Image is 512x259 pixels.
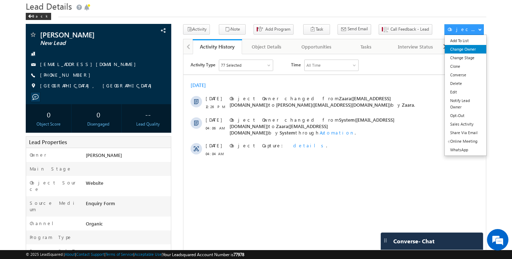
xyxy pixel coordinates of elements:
span: Your Leadsquared Account Number is [163,252,244,257]
span: New Lead [40,40,130,47]
span: 12:26 PM [22,49,44,56]
div: -- [127,108,169,121]
button: Note [219,24,246,35]
span: 04:06 AM [22,71,44,77]
span: Converse - Chat [393,238,434,244]
span: Send Email [348,26,368,32]
button: Activity [183,24,210,35]
span: [PERSON_NAME]([EMAIL_ADDRESS][DOMAIN_NAME]) [93,47,207,54]
span: Object Owner changed from to by . [46,41,232,54]
textarea: Type your message and click 'Submit' [9,66,131,197]
button: Send Email [338,24,371,35]
span: [PERSON_NAME] [40,31,130,38]
span: Add Program [265,26,290,32]
div: Interview Status [397,42,434,51]
div: [DATE] [7,28,30,34]
label: Program Type [30,234,72,240]
div: Organic [84,220,171,230]
span: Automation [136,75,171,81]
img: d_60004797649_company_0_60004797649 [12,37,30,47]
div: . [46,88,268,95]
a: Sales Activity [445,120,486,128]
a: Delete [445,79,486,88]
a: Converse [445,71,486,79]
span: [PHONE_NUMBER] [40,72,94,79]
div: Lead Quality [127,121,169,127]
span: Lead Details [26,0,72,12]
button: Object Actions [444,24,484,35]
div: Enquiry Form [84,200,171,210]
a: Online Meeting [445,137,486,146]
span: Time [108,5,117,16]
label: Owner [30,152,46,158]
span: [DATE] [22,88,38,95]
a: Opportunities [292,39,341,54]
div: Website [84,179,171,189]
button: Add Program [253,24,294,35]
a: Notify Lead Owner [445,96,486,111]
div: Opportunities [297,42,335,51]
div: 77 Selected [38,8,58,14]
div: Leave a message [37,37,120,47]
a: Terms of Service [105,252,133,257]
div: Object Actions [448,26,478,32]
img: carter-drag [383,238,388,243]
div: Minimize live chat window [117,4,134,21]
div: 0 [28,108,70,121]
span: Object Owner changed from to by through . [46,62,211,81]
div: Back [26,13,51,20]
span: © 2025 LeadSquared | | | | | [26,251,244,258]
button: Task [303,24,330,35]
span: Zaara([EMAIL_ADDRESS][DOMAIN_NAME]) [46,41,207,54]
span: Object Capture: [46,88,104,94]
a: Change Stage [445,54,486,62]
div: Object Score [28,121,70,127]
div: Activity History [198,43,237,50]
div: Disengaged [77,121,119,127]
div: Tasks [347,42,385,51]
a: Back [26,12,55,19]
span: Zaara([EMAIL_ADDRESS][DOMAIN_NAME]) [46,69,144,81]
a: Change Owner [445,45,486,54]
a: Object Details [242,39,292,54]
div: 0 [77,108,119,121]
a: Acceptable Use [134,252,162,257]
div: All Time [123,8,137,14]
a: Add To List [445,36,486,45]
span: [PERSON_NAME] [86,152,122,158]
span: [DATE] [22,62,38,69]
span: Call Feedback - Lead [390,26,429,32]
span: System([EMAIL_ADDRESS][DOMAIN_NAME]) [46,62,211,75]
a: About [65,252,75,257]
a: Contact Support [76,252,104,257]
label: Object Source [30,179,79,192]
span: Lead Properties [29,138,67,146]
a: Activity History [193,39,242,54]
span: 77978 [233,252,244,257]
span: 04:04 AM [22,96,44,103]
div: Object Details [248,42,285,51]
span: Activity Type [7,5,32,16]
div: Sales Activity,Program,Email Bounced,Email Link Clicked,Email Marked Spam & 72 more.. [36,6,89,16]
a: WhatsApp [445,146,486,154]
button: Call Feedback - Lead [379,24,432,35]
a: [EMAIL_ADDRESS][DOMAIN_NAME] [40,61,139,67]
label: Main Stage [30,166,72,172]
span: Zaara [218,47,231,54]
a: Opt-Out [445,111,486,120]
span: details [110,88,143,94]
a: Share Via Email [445,128,486,137]
span: System [96,75,112,81]
a: Edit [445,88,486,96]
em: Submit [105,203,130,213]
label: Channel [30,220,59,227]
a: Interview Status [391,39,441,54]
a: Tasks [341,39,391,54]
span: [GEOGRAPHIC_DATA], [GEOGRAPHIC_DATA] [40,82,155,90]
label: Source Medium [30,200,79,213]
span: [DATE] [22,41,38,47]
a: Clone [445,62,486,71]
